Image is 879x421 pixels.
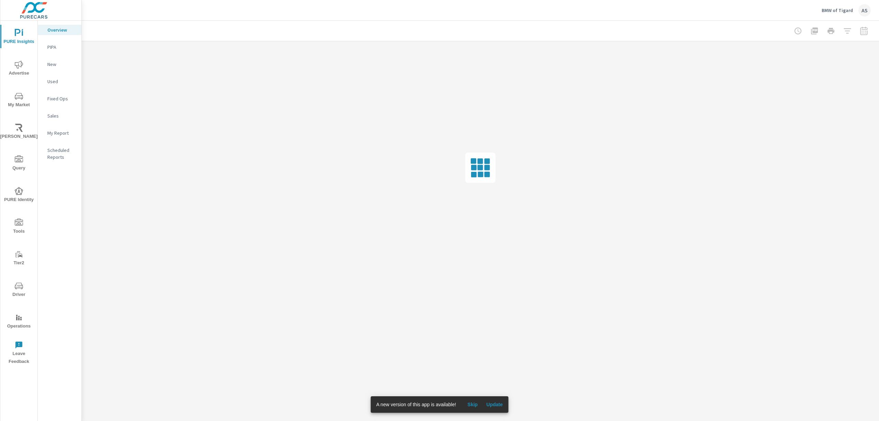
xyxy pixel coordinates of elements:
span: PURE Identity [2,187,35,204]
p: My Report [47,130,76,136]
p: Used [47,78,76,85]
p: BMW of Tigard [822,7,853,13]
p: Fixed Ops [47,95,76,102]
div: New [38,59,81,69]
span: [PERSON_NAME] [2,124,35,141]
div: nav menu [0,21,37,368]
span: Advertise [2,60,35,77]
span: Tier2 [2,250,35,267]
div: Sales [38,111,81,121]
span: Update [486,401,503,408]
span: Operations [2,313,35,330]
button: Update [483,399,505,410]
div: Scheduled Reports [38,145,81,162]
span: Skip [464,401,481,408]
span: Leave Feedback [2,341,35,366]
p: PIPA [47,44,76,51]
p: Scheduled Reports [47,147,76,160]
div: My Report [38,128,81,138]
div: Fixed Ops [38,93,81,104]
div: Overview [38,25,81,35]
p: New [47,61,76,68]
button: Skip [461,399,483,410]
p: Overview [47,26,76,33]
span: Query [2,155,35,172]
span: My Market [2,92,35,109]
div: AS [858,4,871,16]
span: Driver [2,282,35,299]
span: A new version of this app is available! [376,402,456,407]
div: PIPA [38,42,81,52]
span: Tools [2,219,35,235]
div: Used [38,76,81,87]
p: Sales [47,112,76,119]
span: PURE Insights [2,29,35,46]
